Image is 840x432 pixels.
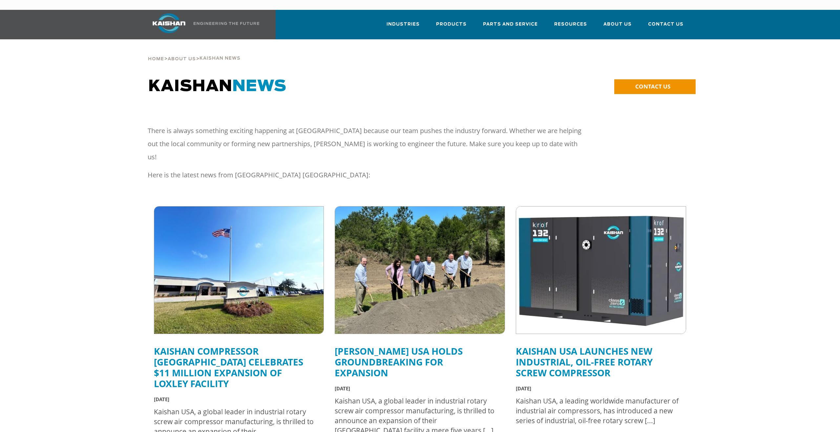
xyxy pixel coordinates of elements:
[154,396,169,403] span: [DATE]
[335,345,463,379] a: [PERSON_NAME] USA Holds Groundbreaking for Expansion
[648,21,683,28] span: Contact Us
[199,56,241,61] span: Kaishan News
[516,385,531,392] span: [DATE]
[335,385,350,392] span: [DATE]
[554,21,587,28] span: Resources
[483,21,538,28] span: Parts and Service
[194,22,259,25] img: Engineering the future
[148,39,241,64] div: > >
[614,79,696,94] a: CONTACT US
[148,79,286,94] span: KAISHAN
[387,16,420,38] a: Industries
[648,16,683,38] a: Contact Us
[554,16,587,38] a: Resources
[335,206,505,334] img: kaishan groundbreaking for expansion
[436,16,467,38] a: Products
[436,21,467,28] span: Products
[148,168,581,182] p: Here is the latest news from [GEOGRAPHIC_DATA] [GEOGRAPHIC_DATA]:
[144,10,261,39] a: Kaishan USA
[516,345,653,379] a: Kaishan USA Launches New Industrial, Oil-Free Rotary Screw Compressor
[168,57,196,61] span: About Us
[148,57,164,61] span: Home
[168,56,196,62] a: About Us
[144,13,194,33] img: kaishan logo
[148,56,164,62] a: Home
[387,21,420,28] span: Industries
[516,396,680,425] div: Kaishan USA, a leading worldwide manufacturer of industrial air compressors, has introduced a new...
[603,16,632,38] a: About Us
[154,345,303,390] a: Kaishan Compressor [GEOGRAPHIC_DATA] Celebrates $11 Million Expansion of Loxley Facility
[516,206,686,334] img: krof 32
[483,16,538,38] a: Parts and Service
[148,124,581,164] p: There is always something exciting happening at [GEOGRAPHIC_DATA] because our team pushes the ind...
[232,79,286,94] span: NEWS
[603,21,632,28] span: About Us
[635,83,670,90] span: CONTACT US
